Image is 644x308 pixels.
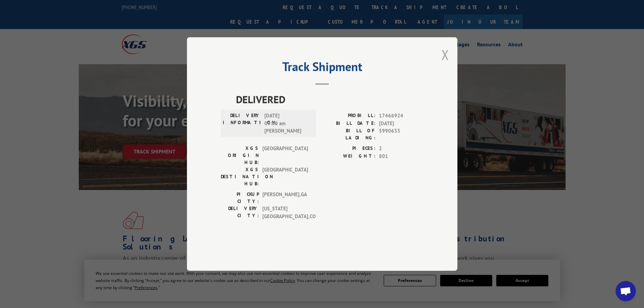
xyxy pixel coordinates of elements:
[223,112,261,135] label: DELIVERY INFORMATION:
[379,127,424,141] span: 5990633
[236,92,424,107] span: DELIVERED
[264,112,310,135] span: [DATE] 09:00 am [PERSON_NAME]
[379,112,424,120] span: 17466924
[221,166,259,187] label: XGS DESTINATION HUB:
[322,112,376,120] label: PROBILL:
[262,205,308,220] span: [US_STATE][GEOGRAPHIC_DATA] , CO
[322,152,376,160] label: WEIGHT:
[322,145,376,152] label: PIECES:
[221,205,259,220] label: DELIVERY CITY:
[616,281,636,301] a: Open chat
[221,62,424,75] h2: Track Shipment
[379,152,424,160] span: 801
[221,191,259,205] label: PICKUP CITY:
[379,145,424,152] span: 2
[322,120,376,127] label: BILL DATE:
[262,166,308,187] span: [GEOGRAPHIC_DATA]
[379,120,424,127] span: [DATE]
[442,46,449,64] button: Close modal
[221,145,259,166] label: XGS ORIGIN HUB:
[322,127,376,141] label: BILL OF LADING:
[262,191,308,205] span: [PERSON_NAME] , GA
[262,145,308,166] span: [GEOGRAPHIC_DATA]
